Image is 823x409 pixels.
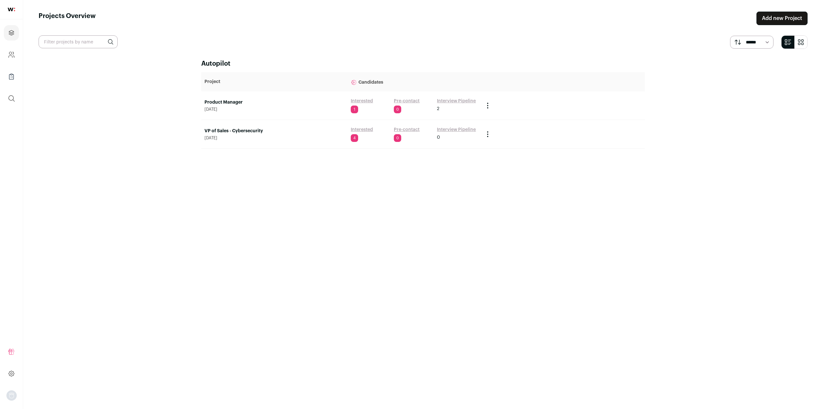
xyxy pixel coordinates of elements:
span: [DATE] [204,135,344,141]
a: Interested [351,98,373,104]
button: Project Actions [484,130,492,138]
a: Company Lists [4,69,19,84]
p: Candidates [351,75,477,88]
a: Interview Pipeline [437,98,476,104]
span: 0 [394,134,401,142]
span: 4 [351,134,358,142]
span: [DATE] [204,107,344,112]
span: 1 [351,106,358,113]
h1: Projects Overview [39,12,96,25]
a: Interview Pipeline [437,126,476,133]
a: Product Manager [204,99,344,106]
button: Open dropdown [6,390,17,401]
button: Project Actions [484,102,492,109]
a: Projects [4,25,19,41]
a: Add new Project [756,12,808,25]
a: Interested [351,126,373,133]
span: 2 [437,106,439,112]
img: wellfound-shorthand-0d5821cbd27db2630d0214b213865d53afaa358527fdda9d0ea32b1df1b89c2c.svg [8,8,15,11]
p: Project [204,79,344,85]
img: nopic.png [6,390,17,401]
a: Pre-contact [394,126,420,133]
span: 0 [394,106,401,113]
span: 0 [437,134,440,141]
a: VP of Sales - Cybersecurity [204,128,344,134]
input: Filter projects by name [39,35,118,48]
a: Pre-contact [394,98,420,104]
h2: Autopilot [201,59,645,68]
a: Company and ATS Settings [4,47,19,62]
